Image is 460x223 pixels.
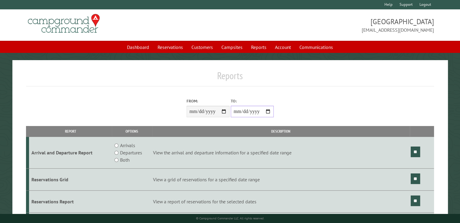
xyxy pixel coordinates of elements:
img: Campground Commander [26,12,102,35]
label: Both [120,156,129,163]
span: [GEOGRAPHIC_DATA] [EMAIL_ADDRESS][DOMAIN_NAME] [230,17,434,34]
label: Departures [120,149,142,156]
label: From: [187,98,230,104]
a: Communications [296,41,337,53]
td: View the arrival and departure information for a specified date range [152,137,410,169]
th: Description [152,126,410,137]
a: Customers [188,41,217,53]
td: View a report of reservations for the selected dates [152,190,410,212]
a: Reports [247,41,270,53]
a: Campsites [218,41,246,53]
td: View a grid of reservations for a specified date range [152,169,410,191]
label: Arrivals [120,142,135,149]
h1: Reports [26,70,434,86]
td: Reservations Report [29,190,112,212]
th: Report [29,126,112,137]
label: To: [231,98,274,104]
td: Reservations Grid [29,169,112,191]
th: Options [112,126,152,137]
a: Account [271,41,295,53]
small: © Campground Commander LLC. All rights reserved. [196,216,264,220]
a: Dashboard [123,41,153,53]
a: Reservations [154,41,187,53]
td: Arrival and Departure Report [29,137,112,169]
